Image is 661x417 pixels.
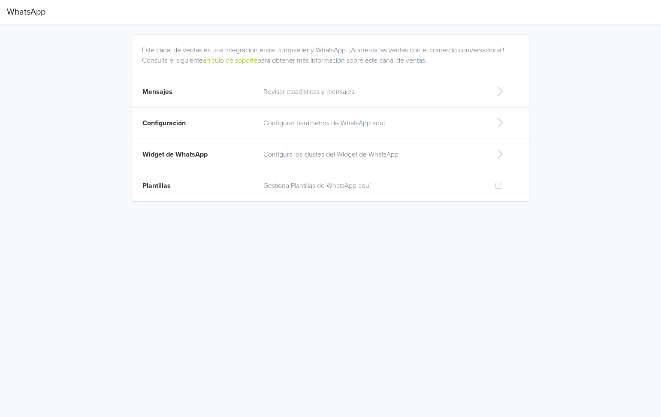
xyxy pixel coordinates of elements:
[142,35,522,66] div: Este canal de ventas es una integración entre Jumpseller y WhatsApp. ¡Aumenta las ventas con el c...
[142,88,172,96] span: Mensajes
[7,3,45,21] span: WhatsApp
[142,119,186,127] span: Configuración
[263,118,481,128] p: Configurar parámetros de WhatsApp aquí
[142,181,171,190] span: Plantillas
[203,56,257,65] a: artículo de soporte
[142,150,208,159] span: Widget de WhatsApp
[263,181,481,191] p: Gestiona Plantillas de WhatsApp aquí
[263,87,481,97] p: Revisar estadísticas y mensajes
[263,149,481,160] p: Configura los ajustes del Widget de WhatsApp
